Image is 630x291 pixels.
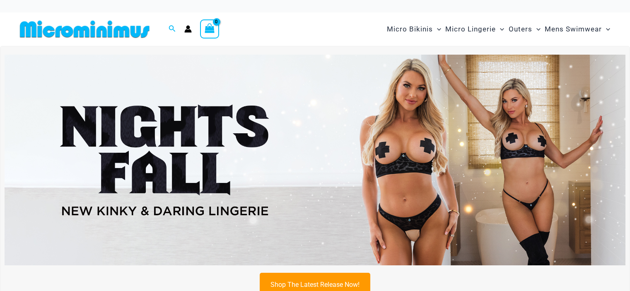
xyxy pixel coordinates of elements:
span: Outers [509,19,532,40]
span: Menu Toggle [433,19,441,40]
span: Mens Swimwear [545,19,602,40]
a: Search icon link [169,24,176,34]
span: Menu Toggle [496,19,504,40]
a: Mens SwimwearMenu ToggleMenu Toggle [543,17,612,42]
a: Micro BikinisMenu ToggleMenu Toggle [385,17,443,42]
a: Micro LingerieMenu ToggleMenu Toggle [443,17,506,42]
a: OutersMenu ToggleMenu Toggle [507,17,543,42]
span: Micro Lingerie [445,19,496,40]
nav: Site Navigation [384,15,613,43]
span: Menu Toggle [602,19,610,40]
span: Menu Toggle [532,19,541,40]
span: Micro Bikinis [387,19,433,40]
img: Night's Fall Silver Leopard Pack [5,55,625,265]
a: View Shopping Cart, empty [200,19,219,38]
a: Account icon link [184,25,192,33]
img: MM SHOP LOGO FLAT [17,20,153,38]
